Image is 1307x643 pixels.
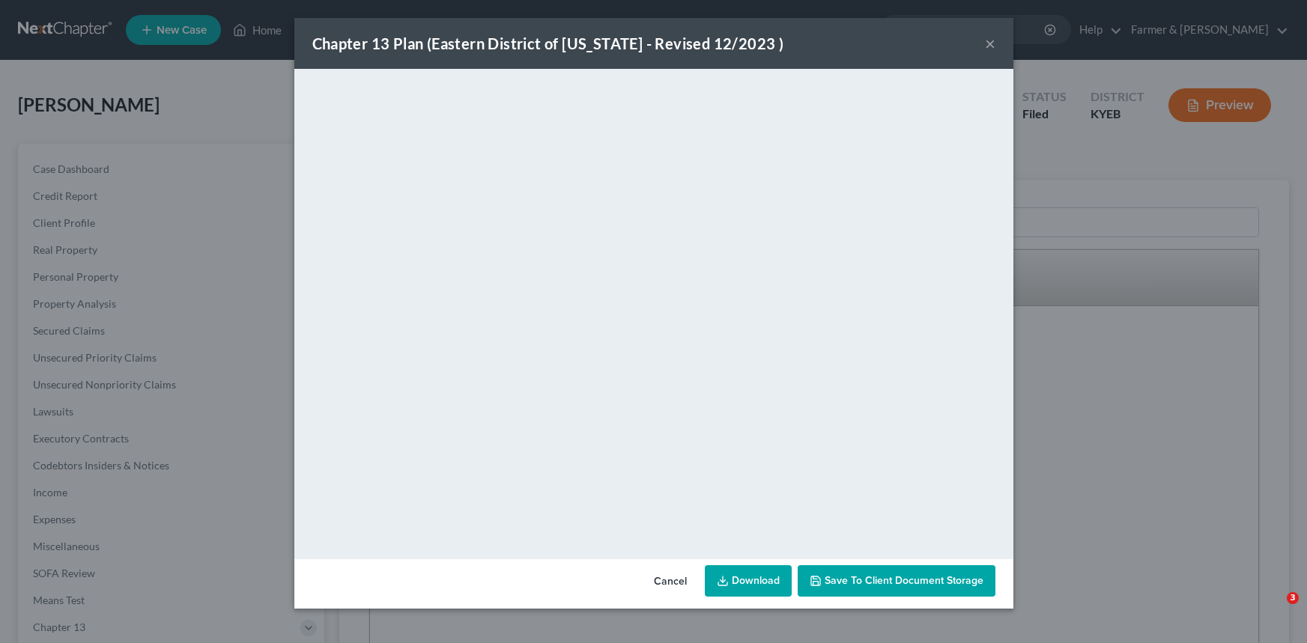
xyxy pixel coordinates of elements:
span: 3 [1287,592,1299,604]
div: Chapter 13 Plan (Eastern District of [US_STATE] - Revised 12/2023 ) [312,33,784,54]
iframe: Intercom live chat [1256,592,1292,628]
iframe: <object ng-attr-data='[URL][DOMAIN_NAME]' type='application/pdf' width='100%' height='650px'></ob... [294,69,1013,555]
button: Save to Client Document Storage [798,565,995,597]
a: Download [705,565,792,597]
button: × [985,34,995,52]
button: Cancel [642,567,699,597]
span: Save to Client Document Storage [825,574,983,587]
